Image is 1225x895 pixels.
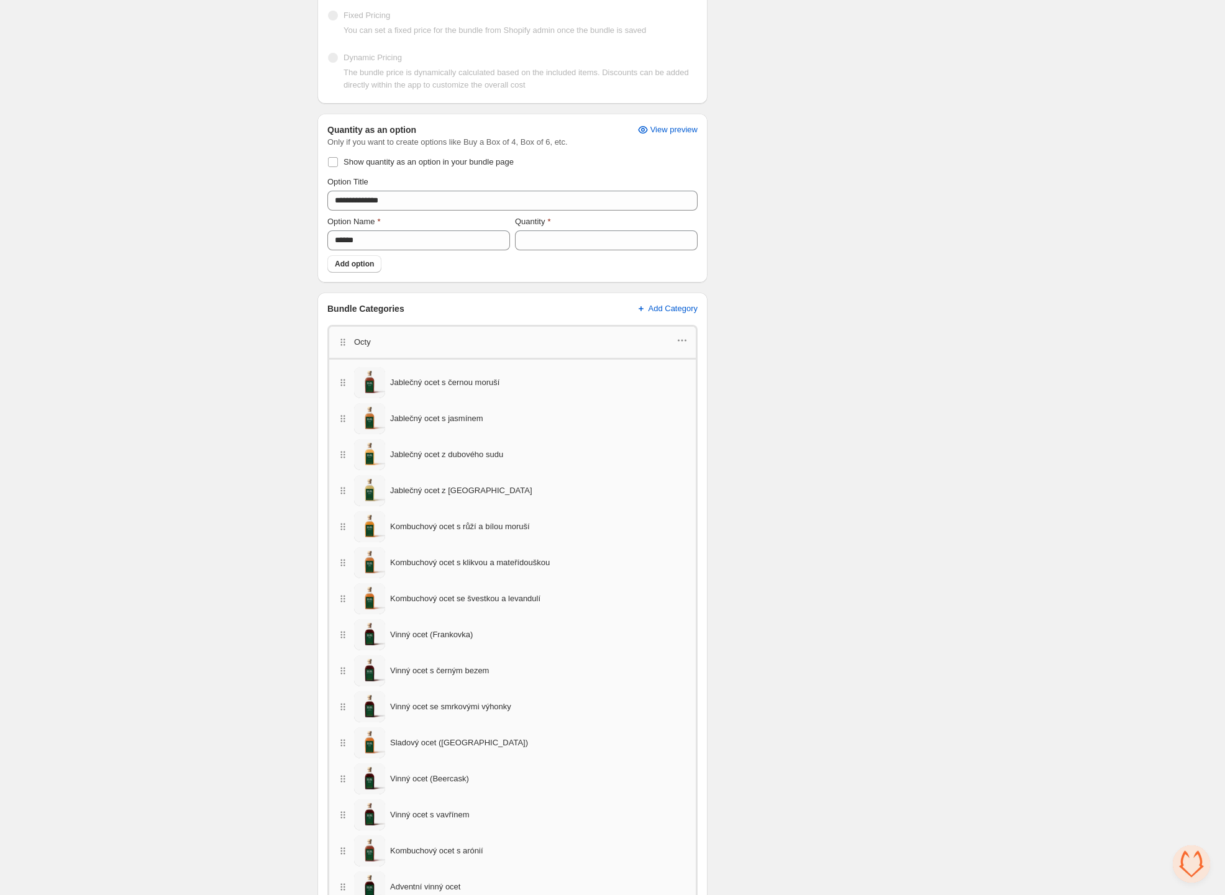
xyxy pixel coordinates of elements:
[390,593,540,605] span: Kombuchový ocet se švestkou a levandulí
[335,259,374,269] span: Add option
[354,691,385,722] img: Vinný ocet se smrkovými výhonky
[344,68,689,89] span: The bundle price is dynamically calculated based on the included items. Discounts can be added di...
[515,216,550,228] label: Quantity
[327,136,698,148] span: Only if you want to create options like Buy a Box of 4, Box of 6, etc.
[354,511,385,542] img: Kombuchový ocet s růží a bílou moruší
[354,799,385,830] img: Vinný ocet s vavřínem
[354,655,385,686] img: Vinný ocet s černým bezem
[390,557,550,569] span: Kombuchový ocet s klikvou a mateřídouškou
[327,124,416,136] h3: Quantity as an option
[327,302,404,315] h3: Bundle Categories
[354,619,385,650] img: Vinný ocet (Frankovka)
[390,448,503,461] span: Jablečný ocet z dubového sudu
[354,367,385,398] img: Jablečný ocet s černou moruší
[327,255,381,273] button: Add option
[390,376,499,389] span: Jablečný ocet s černou moruší
[390,773,469,785] span: Vinný ocet (Beercask)
[354,403,385,434] img: Jablečný ocet s jasmínem
[354,835,385,866] img: Kombuchový ocet s arónií
[344,25,646,35] span: You can set a fixed price for the bundle from Shopify admin once the bundle is saved
[390,520,530,533] span: Kombuchový ocet s růží a bílou moruší
[354,583,385,614] img: Kombuchový ocet se švestkou a levandulí
[390,665,489,677] span: Vinný ocet s černým bezem
[354,547,385,578] img: Kombuchový ocet s klikvou a mateřídouškou
[354,439,385,470] img: Jablečný ocet z dubového sudu
[650,125,698,135] span: View preview
[390,809,470,821] span: Vinný ocet s vavřínem
[390,484,532,497] span: Jablečný ocet z [GEOGRAPHIC_DATA]
[344,9,390,22] span: Fixed Pricing
[390,701,511,713] span: Vinný ocet se smrkovými výhonky
[390,845,483,857] span: Kombuchový ocet s arónií
[390,412,483,425] span: Jablečný ocet s jasmínem
[354,763,385,794] img: Vinný ocet (Beercask)
[344,52,402,64] span: Dynamic Pricing
[390,881,460,893] span: Adventní vinný ocet
[627,299,706,319] button: Add Category
[327,176,368,188] label: Option Title
[649,304,698,314] span: Add Category
[327,216,381,228] label: Option Name
[354,475,385,506] img: Jablečný ocet z morušového sudu
[354,727,385,758] img: Sladový ocet (Porto cask)
[390,737,528,749] span: Sladový ocet ([GEOGRAPHIC_DATA])
[390,629,473,641] span: Vinný ocet (Frankovka)
[344,157,514,166] span: Show quantity as an option in your bundle page
[629,120,705,140] button: View preview
[1173,845,1210,883] a: Otevřený chat
[354,336,371,348] p: Octy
